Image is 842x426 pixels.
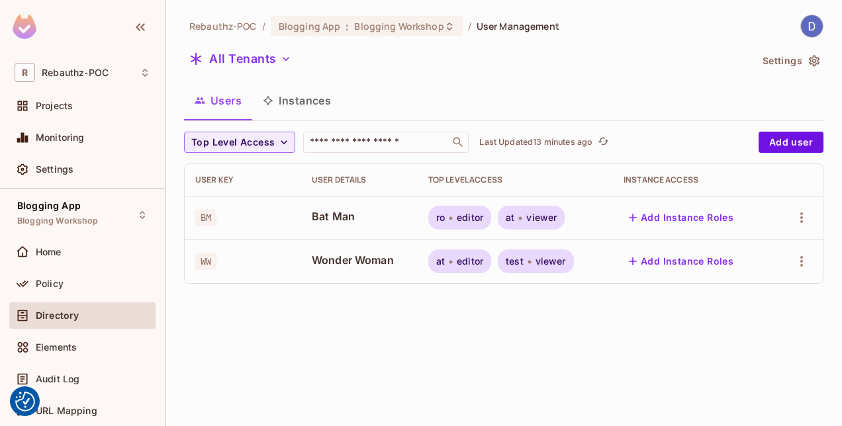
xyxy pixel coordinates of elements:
[428,175,602,185] div: Top Level Access
[184,84,252,117] button: Users
[759,132,823,153] button: Add user
[506,256,524,267] span: test
[262,20,265,32] li: /
[36,374,79,384] span: Audit Log
[312,209,407,224] span: Bat Man
[13,15,36,39] img: SReyMgAAAABJRU5ErkJggg==
[17,216,99,226] span: Blogging Workshop
[457,212,483,223] span: editor
[479,137,592,148] p: Last Updated 13 minutes ago
[195,175,291,185] div: User Key
[184,48,297,69] button: All Tenants
[592,134,611,150] span: Click to refresh data
[15,63,35,82] span: R
[36,247,62,257] span: Home
[624,175,763,185] div: Instance Access
[184,132,295,153] button: Top Level Access
[468,20,471,32] li: /
[15,392,35,411] button: Consent Preferences
[191,134,275,151] span: Top Level Access
[345,21,350,32] span: :
[436,256,445,267] span: at
[36,342,77,353] span: Elements
[36,101,73,111] span: Projects
[598,136,609,149] span: refresh
[312,175,407,185] div: User Details
[252,84,342,117] button: Instances
[17,200,81,211] span: Blogging App
[312,253,407,267] span: Wonder Woman
[36,132,85,143] span: Monitoring
[42,67,109,78] span: Workspace: Rebauthz-POC
[457,256,483,267] span: editor
[536,256,566,267] span: viewer
[526,212,557,223] span: viewer
[279,20,341,32] span: Blogging App
[15,392,35,411] img: Revisit consent button
[195,209,216,226] span: BM
[801,15,823,37] img: Dusanka Vuleta
[506,212,514,223] span: at
[36,278,64,289] span: Policy
[595,134,611,150] button: refresh
[757,50,823,71] button: Settings
[36,310,79,321] span: Directory
[624,207,739,228] button: Add Instance Roles
[36,405,97,416] span: URL Mapping
[477,20,559,32] span: User Management
[189,20,257,32] span: the active workspace
[436,212,445,223] span: ro
[36,164,73,175] span: Settings
[195,253,216,270] span: WW
[354,20,444,32] span: Blogging Workshop
[624,251,739,272] button: Add Instance Roles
